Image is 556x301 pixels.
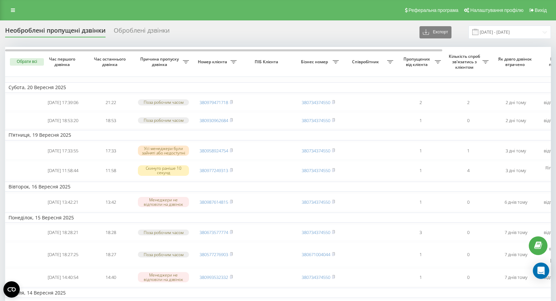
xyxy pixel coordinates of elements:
[492,224,540,241] td: 7 днів тому
[400,56,435,67] span: Пропущених від клієнта
[138,165,189,175] div: Скинуто раніше 10 секунд
[138,99,189,105] div: Поза робочим часом
[397,112,444,129] td: 1
[444,112,492,129] td: 0
[492,242,540,267] td: 7 днів тому
[87,112,134,129] td: 18:53
[419,26,451,38] button: Експорт
[497,56,534,67] span: Як довго дзвінок втрачено
[200,167,228,173] a: 380977249313
[397,193,444,211] td: 1
[87,224,134,241] td: 18:28
[444,193,492,211] td: 0
[200,229,228,235] a: 380673577774
[200,251,228,257] a: 380577276903
[87,268,134,286] td: 14:40
[138,252,189,257] div: Поза робочим часом
[138,117,189,123] div: Поза робочим часом
[492,268,540,286] td: 7 днів тому
[302,117,330,123] a: 380734374550
[10,58,44,66] button: Обрати всі
[39,193,87,211] td: [DATE] 13:42:21
[92,56,129,67] span: Час останнього дзвінка
[200,99,228,105] a: 380979471718
[87,142,134,160] td: 17:33
[470,7,523,13] span: Налаштування профілю
[39,94,87,111] td: [DATE] 17:39:06
[114,27,170,37] div: Оброблені дзвінки
[87,193,134,211] td: 13:42
[302,148,330,154] a: 380734374550
[302,167,330,173] a: 380734374550
[448,54,482,70] span: Кількість спроб зв'язатись з клієнтом
[39,242,87,267] td: [DATE] 18:27:25
[444,94,492,111] td: 2
[45,56,81,67] span: Час першого дзвінка
[39,112,87,129] td: [DATE] 18:53:20
[492,94,540,111] td: 2 дні тому
[302,199,330,205] a: 380734374550
[302,99,330,105] a: 380734374550
[87,94,134,111] td: 21:22
[492,193,540,211] td: 6 днів тому
[39,142,87,160] td: [DATE] 17:33:55
[444,242,492,267] td: 0
[138,230,189,235] div: Поза робочим часом
[533,263,549,279] div: Open Intercom Messenger
[444,224,492,241] td: 0
[397,94,444,111] td: 2
[346,59,387,65] span: Співробітник
[397,142,444,160] td: 1
[302,251,330,257] a: 380671004044
[492,142,540,160] td: 3 дні тому
[397,224,444,241] td: 3
[298,59,333,65] span: Бізнес номер
[200,117,228,123] a: 380930962684
[87,161,134,180] td: 11:58
[444,268,492,286] td: 0
[138,146,189,156] div: Усі менеджери були зайняті або недоступні
[444,161,492,180] td: 4
[535,7,547,13] span: Вихід
[138,272,189,282] div: Менеджери не відповіли на дзвінок
[3,281,20,298] button: Open CMP widget
[492,161,540,180] td: 3 дні тому
[409,7,459,13] span: Реферальна програма
[196,59,231,65] span: Номер клієнта
[5,27,106,37] div: Необроблені пропущені дзвінки
[444,142,492,160] td: 1
[492,112,540,129] td: 2 дні тому
[397,161,444,180] td: 1
[302,229,330,235] a: 380734374550
[200,199,228,205] a: 380987614815
[397,268,444,286] td: 1
[39,224,87,241] td: [DATE] 18:28:21
[302,274,330,280] a: 380734374550
[39,161,87,180] td: [DATE] 11:58:44
[200,274,228,280] a: 380993532332
[87,242,134,267] td: 18:27
[200,148,228,154] a: 380958924754
[138,56,183,67] span: Причина пропуску дзвінка
[39,268,87,286] td: [DATE] 14:40:54
[397,242,444,267] td: 1
[246,59,289,65] span: ПІБ Клієнта
[138,197,189,207] div: Менеджери не відповіли на дзвінок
